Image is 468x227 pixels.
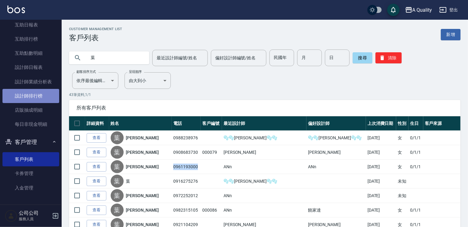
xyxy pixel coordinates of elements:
[408,160,423,174] td: 0/1/1
[306,203,366,217] td: 饒家達
[19,210,50,216] h5: 公司公司
[222,131,306,145] td: 🫧🫧[PERSON_NAME]🫧🫧
[172,160,201,174] td: 0961193000
[396,145,408,160] td: 女
[201,116,222,131] th: 客戶編號
[87,177,106,186] a: 查看
[111,204,124,217] div: 葉
[76,105,453,111] span: 所有客戶列表
[222,116,306,131] th: 最近設計師
[126,164,159,170] a: [PERSON_NAME]
[69,27,122,31] h2: Customer Management List
[222,145,306,160] td: [PERSON_NAME]
[87,191,106,201] a: 查看
[111,131,124,144] div: 葉
[85,116,109,131] th: 詳細資料
[376,52,402,63] button: 清除
[201,145,222,160] td: 000079
[403,4,435,16] button: A Quality
[306,145,366,160] td: [PERSON_NAME]
[2,60,59,74] a: 設計師日報表
[172,145,201,160] td: 0908683730
[7,6,25,13] img: Logo
[19,216,50,222] p: 服務人員
[172,174,201,189] td: 0916275276
[69,34,122,42] h3: 客戶列表
[2,117,59,131] a: 每日非現金明細
[111,189,124,202] div: 葉
[396,203,408,217] td: 女
[125,72,171,89] div: 由大到小
[172,131,201,145] td: 0988238976
[126,207,159,213] a: [PERSON_NAME]
[387,4,400,16] button: save
[2,32,59,46] a: 互助排行榜
[366,145,396,160] td: [DATE]
[396,174,408,189] td: 未知
[111,146,124,159] div: 葉
[126,149,159,155] a: [PERSON_NAME]
[69,92,461,98] p: 43 筆資料, 1 / 1
[366,174,396,189] td: [DATE]
[111,175,124,188] div: 葉
[366,160,396,174] td: [DATE]
[306,160,366,174] td: ANn
[111,160,124,173] div: 葉
[126,135,159,141] a: [PERSON_NAME]
[129,70,142,74] label: 呈現順序
[396,189,408,203] td: 未知
[423,116,461,131] th: 客戶來源
[87,148,106,157] a: 查看
[353,52,372,63] button: 搜尋
[2,18,59,32] a: 互助日報表
[408,116,423,131] th: 生日
[2,134,59,150] button: 客戶管理
[441,29,461,40] a: 新增
[87,205,106,215] a: 查看
[366,203,396,217] td: [DATE]
[396,160,408,174] td: 女
[396,116,408,131] th: 性別
[396,131,408,145] td: 女
[2,75,59,89] a: 設計師業績分析表
[306,116,366,131] th: 偏好設計師
[5,210,17,222] img: Person
[408,145,423,160] td: 0/1/1
[87,162,106,172] a: 查看
[172,203,201,217] td: 0982315105
[76,70,96,74] label: 顧客排序方式
[437,4,461,16] button: 登出
[413,6,432,14] div: A Quality
[366,116,396,131] th: 上次消費日期
[2,166,59,181] a: 卡券管理
[366,131,396,145] td: [DATE]
[87,133,106,143] a: 查看
[2,152,59,166] a: 客戶列表
[222,160,306,174] td: ANn
[222,203,306,217] td: ANn
[2,46,59,60] a: 互助點數明細
[408,203,423,217] td: 0/1/1
[72,72,118,89] div: 依序最後編輯時間
[201,203,222,217] td: 000086
[109,116,172,131] th: 姓名
[86,50,144,66] input: 搜尋關鍵字
[172,189,201,203] td: 0972252012
[222,189,306,203] td: ANn
[172,116,201,131] th: 電話
[366,189,396,203] td: [DATE]
[2,181,59,195] a: 入金管理
[222,174,306,189] td: 🫧🫧[PERSON_NAME]🫧🫧
[126,178,130,184] a: 葉
[408,131,423,145] td: 0/1/1
[2,89,59,103] a: 設計師排行榜
[306,131,366,145] td: 🫧🫧[PERSON_NAME]🫧🫧
[126,193,159,199] a: [PERSON_NAME]
[2,103,59,117] a: 店販抽成明細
